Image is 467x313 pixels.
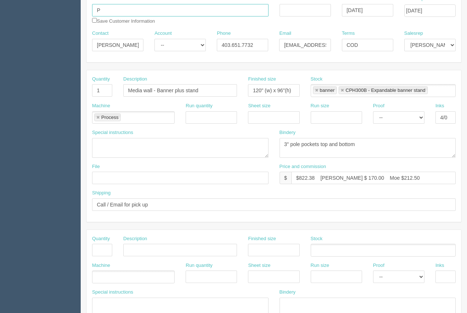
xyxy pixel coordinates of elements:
label: Machine [92,103,110,109]
label: Sheet size [248,262,270,269]
label: Finished size [248,76,276,83]
label: Phone [217,30,231,37]
label: Quantity [92,76,110,83]
label: Quantity [92,235,110,242]
label: Proof [373,103,384,109]
div: banner [320,88,335,93]
label: Price and commission [280,163,326,170]
label: Shipping [92,190,111,197]
label: Machine [92,262,110,269]
label: Run size [311,262,329,269]
label: Inks [435,262,444,269]
label: Description [123,76,147,83]
label: Contact [92,30,109,37]
label: Description [123,235,147,242]
label: Stock [311,235,323,242]
label: Inks [435,103,444,109]
label: Run quantity [186,262,212,269]
label: Finished size [248,235,276,242]
label: File [92,163,100,170]
label: Special instructions [92,129,133,136]
div: Process [101,115,118,120]
label: Bindery [280,129,296,136]
label: Bindery [280,289,296,296]
div: CPH300B - Expandable banner stand [346,88,426,93]
label: Terms [342,30,355,37]
label: Stock [311,76,323,83]
label: Salesrep [404,30,423,37]
label: Run size [311,103,329,109]
label: Run quantity [186,103,212,109]
label: Special instructions [92,289,133,296]
textarea: 3" pole pockets top and bottom [280,138,456,158]
div: $ [280,172,292,184]
label: Proof [373,262,384,269]
input: Enter customer name [92,4,269,16]
label: Account [154,30,172,37]
label: Sheet size [248,103,270,109]
label: Email [279,30,291,37]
